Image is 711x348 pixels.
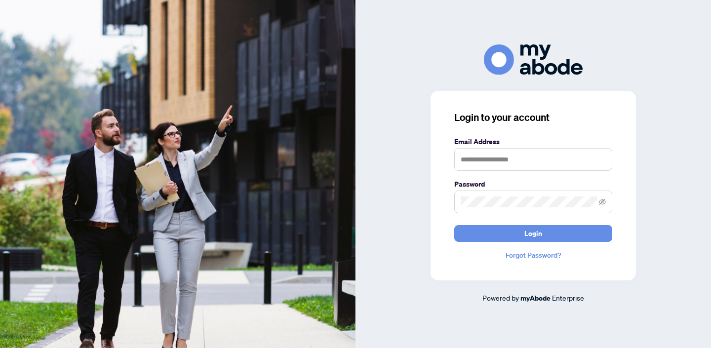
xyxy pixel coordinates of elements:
[484,44,583,75] img: ma-logo
[482,293,519,302] span: Powered by
[520,293,551,304] a: myAbode
[454,225,612,242] button: Login
[599,198,606,205] span: eye-invisible
[454,111,612,124] h3: Login to your account
[454,179,612,190] label: Password
[454,250,612,261] a: Forgot Password?
[524,226,542,241] span: Login
[552,293,584,302] span: Enterprise
[454,136,612,147] label: Email Address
